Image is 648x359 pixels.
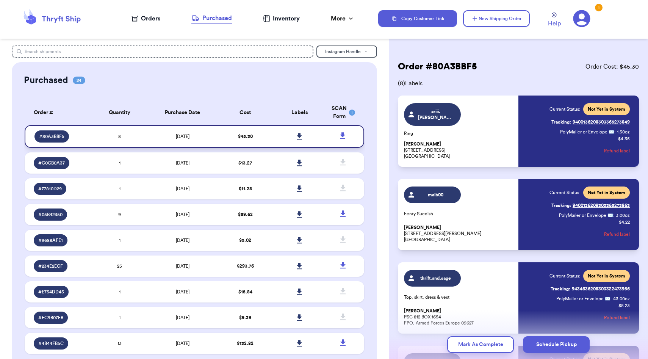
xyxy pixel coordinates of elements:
[238,290,252,294] span: $ 15.84
[551,119,571,125] span: Tracking:
[559,213,613,218] span: PolyMailer or Envelope ✉️
[404,211,514,217] p: Fenty Suedish
[131,14,160,23] a: Orders
[119,187,121,191] span: 1
[238,212,253,217] span: $ 59.62
[404,225,441,230] span: [PERSON_NAME]
[238,161,252,165] span: $ 13.27
[523,336,590,353] button: Schedule Pickup
[272,100,327,125] th: Labels
[191,14,232,23] div: Purchased
[610,296,612,302] span: :
[588,106,625,112] span: Not Yet in System
[556,296,610,301] span: PolyMailer or Envelope ✉️
[551,286,570,292] span: Tracking:
[548,13,561,28] a: Help
[604,226,630,243] button: Refund label
[118,212,121,217] span: 9
[548,19,561,28] span: Help
[239,238,251,243] span: $ 5.02
[588,273,625,279] span: Not Yet in System
[332,105,355,121] div: SCAN Form
[404,294,514,300] p: Top, skirt, dress & vest
[24,74,68,86] h2: Purchased
[38,212,63,218] span: # 05B42350
[585,62,639,71] span: Order Cost: $ 45.30
[176,134,189,139] span: [DATE]
[573,10,590,27] a: 1
[25,100,92,125] th: Order #
[237,264,254,268] span: $ 293.76
[617,129,630,135] span: 1.50 oz
[404,130,514,136] p: Ring
[447,336,514,353] button: Mark As Complete
[92,100,147,125] th: Quantity
[614,129,615,135] span: :
[604,309,630,326] button: Refund label
[38,186,62,192] span: # 77810D29
[237,341,254,346] span: $ 132.82
[588,190,625,196] span: Not Yet in System
[613,296,630,302] span: 43.00 oz
[38,263,63,269] span: # 234E2ECF
[119,238,121,243] span: 1
[117,264,122,268] span: 25
[119,161,121,165] span: 1
[616,212,630,218] span: 3.00 oz
[316,45,377,58] button: Instagram Handle
[613,212,614,218] span: :
[551,202,571,209] span: Tracking:
[176,315,189,320] span: [DATE]
[418,275,454,281] span: thrift.and.sage
[73,77,85,84] span: 24
[618,136,630,142] p: $ 4.35
[463,10,530,27] button: New Shipping Order
[119,315,121,320] span: 1
[404,308,441,314] span: [PERSON_NAME]
[38,315,63,321] span: # EC9B07EB
[618,303,630,309] p: $ 8.23
[398,61,477,73] h2: Order # 80A3BBF5
[176,187,189,191] span: [DATE]
[604,143,630,159] button: Refund label
[549,273,580,279] span: Current Status:
[38,340,64,346] span: # 4B44FB5C
[176,264,189,268] span: [DATE]
[239,315,251,320] span: $ 9.39
[404,224,514,243] p: [STREET_ADDRESS][PERSON_NAME] [GEOGRAPHIC_DATA]
[418,192,454,198] span: maib00
[176,212,189,217] span: [DATE]
[404,141,514,159] p: [STREET_ADDRESS] [GEOGRAPHIC_DATA]
[117,341,122,346] span: 13
[404,141,441,147] span: [PERSON_NAME]
[39,133,64,140] span: # 80A3BBF5
[176,290,189,294] span: [DATE]
[38,237,63,243] span: # 9688AFE1
[238,134,253,139] span: $ 45.30
[619,219,630,225] p: $ 4.22
[38,289,64,295] span: # E754DD45
[378,10,457,27] button: Copy Customer Link
[549,190,580,196] span: Current Status:
[176,238,189,243] span: [DATE]
[263,14,300,23] a: Inventory
[12,45,313,58] input: Search shipments...
[147,100,218,125] th: Purchase Date
[191,14,232,24] a: Purchased
[325,49,361,54] span: Instagram Handle
[331,14,355,23] div: More
[119,290,121,294] span: 1
[176,161,189,165] span: [DATE]
[551,283,630,295] a: Tracking:9434636208303322473956
[551,116,630,128] a: Tracking:9400136208303365273849
[118,134,121,139] span: 8
[551,199,630,212] a: Tracking:9400136208303365273863
[218,100,272,125] th: Cost
[398,79,639,88] span: ( 8 ) Labels
[38,160,65,166] span: # C0CB0A37
[595,4,603,11] div: 1
[404,308,514,326] p: PSC 812 BOX 1654 FPO, Armed Forces Europe 09627
[176,341,189,346] span: [DATE]
[239,187,252,191] span: $ 11.28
